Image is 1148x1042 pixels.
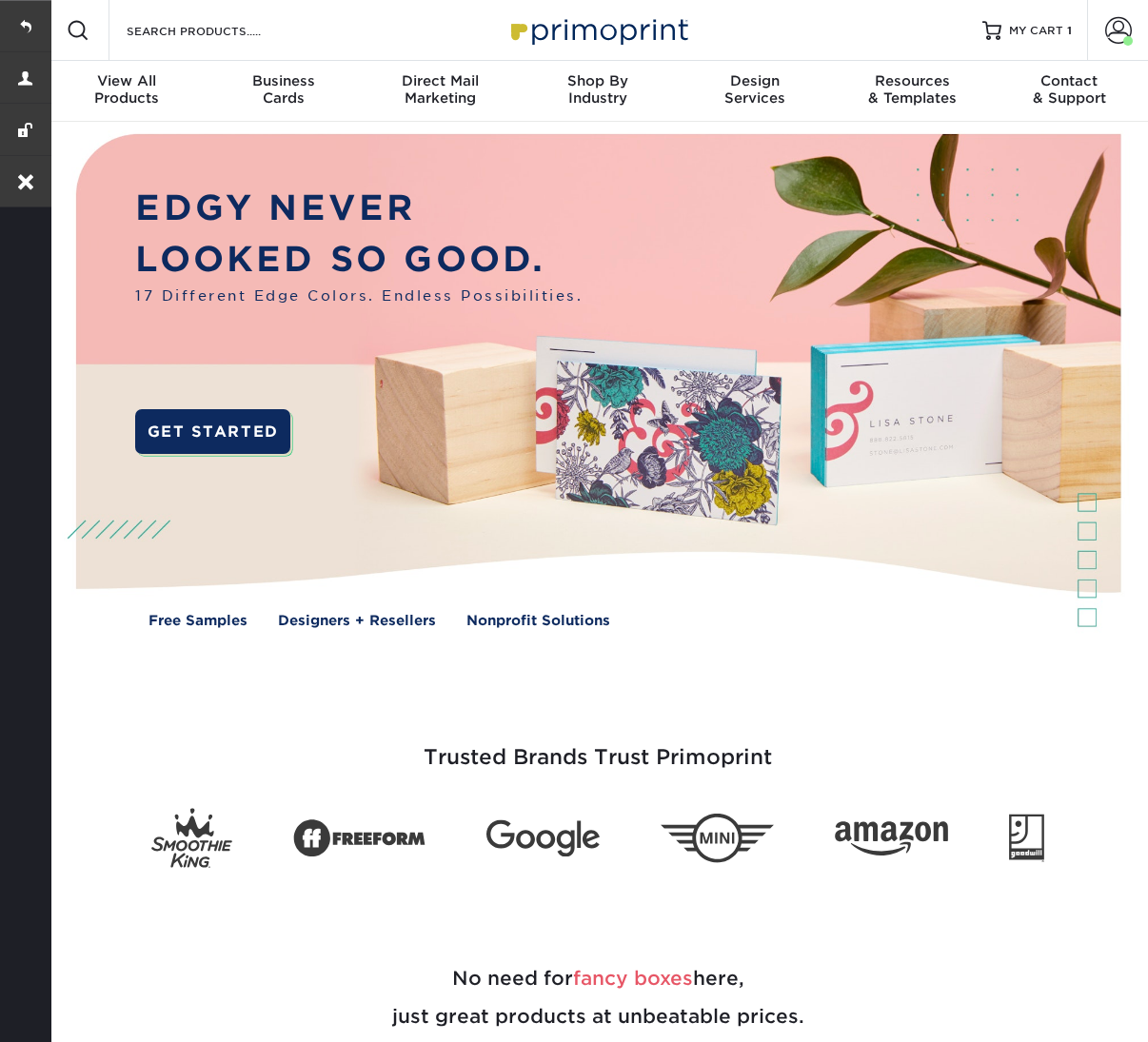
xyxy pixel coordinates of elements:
[362,72,519,107] div: Marketing
[503,10,693,50] img: Primoprint
[834,72,991,89] span: Resources
[151,808,232,869] img: Smoothie King
[48,72,205,107] div: Products
[991,61,1148,122] a: Contact& Support
[677,61,834,122] a: DesignServices
[293,809,425,867] img: Freeform
[205,61,362,122] a: BusinessCards
[125,19,310,42] input: SEARCH PRODUCTS.....
[1009,814,1044,862] img: Goodwill
[205,72,362,89] span: Business
[677,72,834,89] span: Design
[148,610,247,631] a: Free Samples
[48,72,205,89] span: View All
[834,72,991,107] div: & Templates
[519,61,676,122] a: Shop ByIndustry
[519,72,676,89] span: Shop By
[205,72,362,107] div: Cards
[835,821,948,855] img: Amazon
[362,72,519,89] span: Direct Mail
[573,967,693,990] span: fancy boxes
[135,182,583,233] p: EDGY NEVER
[135,285,583,306] span: 17 Different Edge Colors. Endless Possibilities.
[991,72,1148,107] div: & Support
[362,61,519,122] a: Direct MailMarketing
[1009,23,1063,39] span: MY CART
[834,61,991,122] a: Resources& Templates
[135,233,583,285] p: LOOKED SO GOOD.
[278,610,436,631] a: Designers + Resellers
[486,819,600,856] img: Google
[677,72,834,107] div: Services
[661,813,774,863] img: Mini
[1067,24,1072,37] span: 1
[991,72,1148,89] span: Contact
[48,61,205,122] a: View AllProducts
[62,699,1134,793] h3: Trusted Brands Trust Primoprint
[466,610,610,631] a: Nonprofit Solutions
[135,409,289,455] a: GET STARTED
[519,72,676,107] div: Industry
